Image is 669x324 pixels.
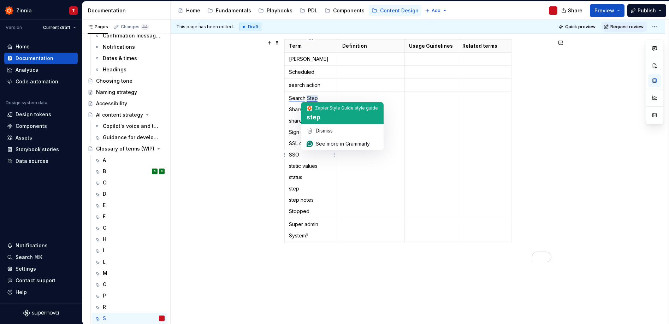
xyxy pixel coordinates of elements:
p: Sign up/Signup [289,129,333,136]
div: Notifications [16,242,48,249]
a: S [91,313,167,324]
div: Settings [16,265,36,272]
button: Publish [627,4,666,17]
p: Scheduled [289,69,333,76]
div: PDL [308,7,318,14]
span: Preview [594,7,614,14]
button: Add [423,6,449,16]
div: Dates & times [103,55,137,62]
div: Zinnia [16,7,32,14]
div: Search ⌘K [16,254,42,261]
div: Analytics [16,66,38,73]
a: Copilot's voice and tone [91,120,167,132]
a: Design tokens [4,109,78,120]
a: G [91,222,167,234]
a: Naming strategy [85,87,167,98]
a: Analytics [4,64,78,76]
a: Choosing tone [85,75,167,87]
button: Notifications [4,240,78,251]
button: Request review [602,22,647,32]
a: Glossary of terms (WIP) [85,143,167,154]
a: PDL [297,5,320,16]
div: Copilot's voice and tone [103,123,161,130]
div: Storybook stories [16,146,59,153]
p: System? [289,232,333,239]
a: Storybook stories [4,144,78,155]
div: Choosing tone [96,77,132,84]
a: Components [322,5,367,16]
a: H [91,234,167,245]
p: Super admin [289,221,333,228]
p: Definition [342,42,400,49]
p: Shared folders [289,106,333,113]
a: Home [4,41,78,52]
div: H [103,236,106,243]
div: C [103,179,106,186]
div: Design tokens [16,111,51,118]
p: Usage Guidelines [409,42,454,49]
div: To enrich screen reader interactions, please activate Accessibility in Grammarly extension settings [284,39,551,262]
p: SSL certificate [289,140,333,147]
div: L [103,258,106,265]
p: Stopped [289,208,333,215]
button: Help [4,287,78,298]
p: Term [289,42,333,49]
span: Current draft [43,25,70,30]
a: AI content strategy [85,109,167,120]
div: Naming strategy [96,89,137,96]
div: Page tree [175,4,421,18]
a: Headings [91,64,167,75]
a: Confirmation messages [91,30,167,41]
div: Version [6,25,22,30]
div: Fundamentals [216,7,251,14]
a: O [91,279,167,290]
a: P [91,290,167,301]
p: Search Step [289,95,333,102]
span: Request review [610,24,644,30]
div: Home [186,7,200,14]
p: SSO [289,151,333,158]
div: T [72,8,75,13]
span: Quick preview [565,24,596,30]
div: Help [16,289,27,296]
div: Components [16,123,47,130]
div: R [103,304,106,311]
a: Fundamentals [205,5,254,16]
div: Confirmation messages [103,32,161,39]
a: A [91,154,167,166]
div: Data sources [16,158,48,165]
a: Data sources [4,155,78,167]
div: P [103,292,106,299]
div: Design system data [6,100,47,106]
p: status [289,174,333,181]
a: I [91,245,167,256]
p: shared Zap [289,117,333,124]
div: Assets [16,134,32,141]
p: search action [289,82,333,89]
a: Dates & times [91,53,167,64]
div: Components [333,7,365,14]
div: Pages [88,24,108,30]
svg: Supernova Logo [23,310,59,317]
div: Code automation [16,78,58,85]
div: Changes [121,24,149,30]
a: Code automation [4,76,78,87]
p: step notes [289,196,333,204]
div: Documentation [88,7,167,14]
div: Contact support [16,277,55,284]
span: This page has been edited. [176,24,234,30]
a: R [91,301,167,313]
p: static values [289,163,333,170]
a: Accessibility [85,98,167,109]
div: Accessibility [96,100,127,107]
a: D [91,188,167,200]
img: 45b30344-6175-44f5-928b-e1fa7fb9357c.png [5,6,13,15]
span: Share [568,7,582,14]
p: Related terms [462,42,507,49]
a: Documentation [4,53,78,64]
a: Playbooks [255,5,295,16]
p: [PERSON_NAME] [289,55,333,63]
p: step [289,185,333,192]
a: C [91,177,167,188]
